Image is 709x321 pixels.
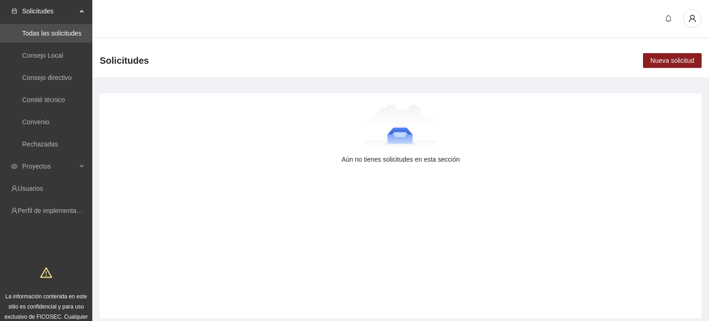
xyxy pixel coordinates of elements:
span: eye [11,163,18,170]
a: Usuarios [18,185,43,192]
a: Consejo Local [22,52,63,59]
span: user [684,14,701,23]
button: bell [661,11,676,26]
a: Convenio [22,118,49,126]
button: Nueva solicitud [643,53,702,68]
a: Consejo directivo [22,74,72,81]
a: Comité técnico [22,96,65,103]
a: Perfil de implementadora [18,207,90,214]
span: Proyectos [22,157,77,176]
div: Aún no tienes solicitudes en esta sección [114,154,687,164]
a: Rechazadas [22,140,58,148]
button: user [683,9,702,28]
img: Aún no tienes solicitudes en esta sección [363,104,439,151]
span: warning [40,266,52,279]
span: inbox [11,8,18,14]
a: Todas las solicitudes [22,30,81,37]
span: Nueva solicitud [650,55,694,66]
span: Solicitudes [22,2,77,20]
span: bell [661,15,675,22]
span: Solicitudes [100,53,149,68]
